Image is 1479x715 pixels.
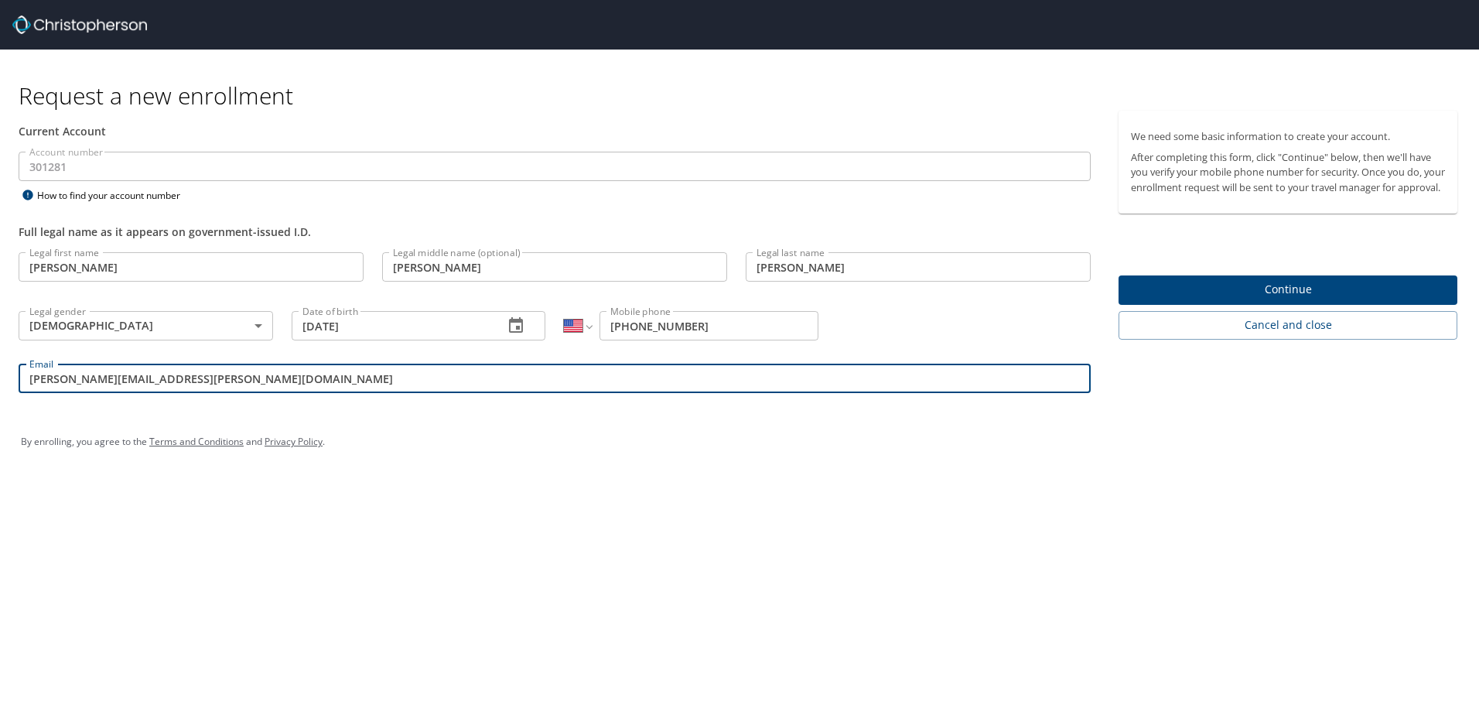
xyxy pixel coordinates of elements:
div: Current Account [19,123,1091,139]
span: Cancel and close [1131,316,1445,335]
img: cbt logo [12,15,147,34]
div: [DEMOGRAPHIC_DATA] [19,311,273,340]
button: Cancel and close [1119,311,1457,340]
input: Enter phone number [599,311,818,340]
a: Terms and Conditions [149,435,244,448]
p: After completing this form, click "Continue" below, then we'll have you verify your mobile phone ... [1131,150,1445,195]
p: We need some basic information to create your account. [1131,129,1445,144]
a: Privacy Policy [265,435,323,448]
div: Full legal name as it appears on government-issued I.D. [19,224,1091,240]
input: MM/DD/YYYY [292,311,492,340]
button: Continue [1119,275,1457,306]
div: By enrolling, you agree to the and . [21,422,1458,461]
h1: Request a new enrollment [19,80,1470,111]
div: How to find your account number [19,186,212,205]
span: Continue [1131,280,1445,299]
